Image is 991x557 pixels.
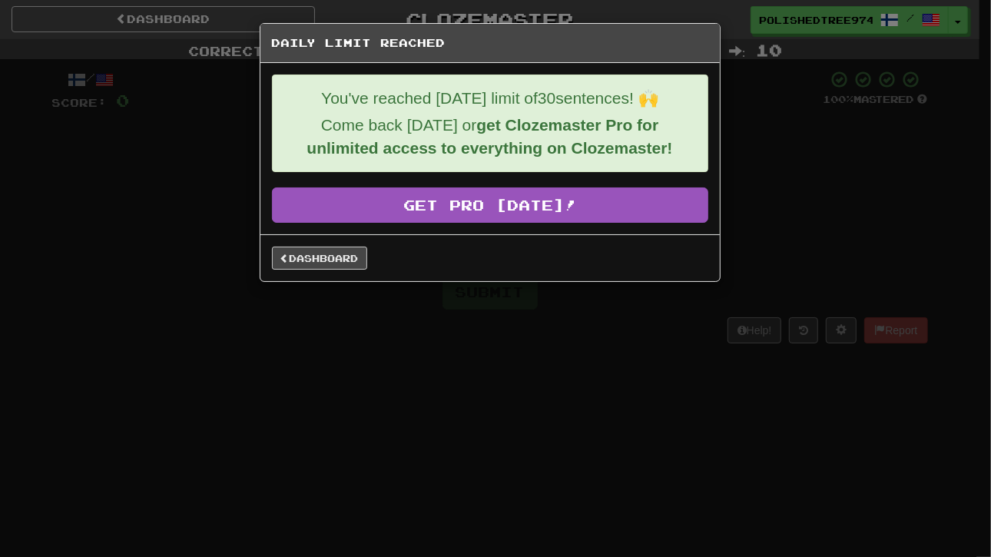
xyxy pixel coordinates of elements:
p: You've reached [DATE] limit of 30 sentences! 🙌 [284,87,696,110]
a: Get Pro [DATE]! [272,187,708,223]
a: Dashboard [272,247,367,270]
strong: get Clozemaster Pro for unlimited access to everything on Clozemaster! [307,116,672,157]
p: Come back [DATE] or [284,114,696,160]
h5: Daily Limit Reached [272,35,708,51]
